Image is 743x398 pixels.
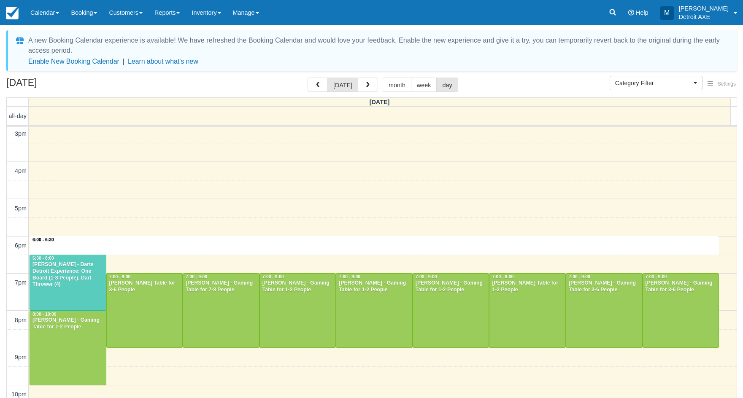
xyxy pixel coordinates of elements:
[106,273,183,348] a: 7:00 - 9:00[PERSON_NAME] Table for 3-6 People
[6,7,19,19] img: checkfront-main-nav-mini-logo.png
[15,130,27,137] span: 3pm
[32,261,104,288] div: [PERSON_NAME] - Darts Detroit Experience: One Board (1-8 People), Dart Thrower (4)
[32,256,54,261] span: 6:30 - 8:00
[416,274,437,279] span: 7:00 - 9:00
[11,391,27,398] span: 10pm
[489,273,566,348] a: 7:00 - 9:00[PERSON_NAME] Table for 1-2 People
[660,6,674,20] div: M
[327,78,358,92] button: [DATE]
[32,312,57,317] span: 8:00 - 10:00
[339,274,360,279] span: 7:00 - 9:00
[259,273,336,348] a: 7:00 - 9:00[PERSON_NAME] - Gaming Table for 1-2 People
[615,79,692,87] span: Category Filter
[679,13,729,21] p: Detroit AXE
[628,10,634,16] i: Help
[262,280,334,293] div: [PERSON_NAME] - Gaming Table for 1-2 People
[643,273,719,348] a: 7:00 - 9:00[PERSON_NAME] - Gaming Table for 3-6 People
[28,35,727,56] div: A new Booking Calendar experience is available! We have refreshed the Booking Calendar and would ...
[15,167,27,174] span: 4pm
[336,273,413,348] a: 7:00 - 9:00[PERSON_NAME] - Gaming Table for 1-2 People
[9,113,27,119] span: all-day
[413,273,489,348] a: 7:00 - 9:00[PERSON_NAME] - Gaming Table for 1-2 People
[262,274,284,279] span: 7:00 - 9:00
[610,76,702,90] button: Category Filter
[566,273,643,348] a: 7:00 - 9:00[PERSON_NAME] - Gaming Table for 3-6 People
[645,280,717,293] div: [PERSON_NAME] - Gaming Table for 3-6 People
[679,4,729,13] p: [PERSON_NAME]
[415,280,487,293] div: [PERSON_NAME] - Gaming Table for 1-2 People
[15,205,27,212] span: 5pm
[636,9,648,16] span: Help
[569,274,590,279] span: 7:00 - 9:00
[30,255,106,311] a: 6:30 - 8:00[PERSON_NAME] - Darts Detroit Experience: One Board (1-8 People), Dart Thrower (4)
[492,274,513,279] span: 7:00 - 9:00
[6,78,113,93] h2: [DATE]
[128,58,198,65] a: Learn about what's new
[383,78,411,92] button: month
[338,280,410,293] div: [PERSON_NAME] - Gaming Table for 1-2 People
[28,57,119,66] button: Enable New Booking Calendar
[109,274,131,279] span: 7:00 - 9:00
[370,99,390,105] span: [DATE]
[15,242,27,249] span: 6pm
[436,78,458,92] button: day
[109,280,181,293] div: [PERSON_NAME] Table for 3-6 People
[30,311,106,385] a: 8:00 - 10:00[PERSON_NAME] - Gaming Table for 1-2 People
[568,280,640,293] div: [PERSON_NAME] - Gaming Table for 3-6 People
[123,58,124,65] span: |
[15,279,27,286] span: 7pm
[32,317,104,331] div: [PERSON_NAME] - Gaming Table for 1-2 People
[646,274,667,279] span: 7:00 - 9:00
[186,274,207,279] span: 7:00 - 9:00
[185,280,257,293] div: [PERSON_NAME] - Gaming Table for 7-8 People
[718,81,736,87] span: Settings
[183,273,259,348] a: 7:00 - 9:00[PERSON_NAME] - Gaming Table for 7-8 People
[15,354,27,360] span: 9pm
[702,78,741,90] button: Settings
[15,317,27,323] span: 8pm
[411,78,437,92] button: week
[32,237,54,242] span: 6:00 - 6:30
[492,280,563,293] div: [PERSON_NAME] Table for 1-2 People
